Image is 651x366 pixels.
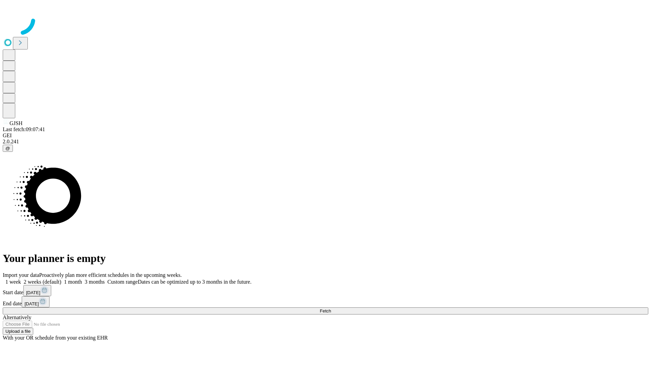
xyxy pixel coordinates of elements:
[24,301,39,306] span: [DATE]
[3,335,108,341] span: With your OR schedule from your existing EHR
[24,279,61,285] span: 2 weeks (default)
[107,279,138,285] span: Custom range
[26,290,40,295] span: [DATE]
[5,279,21,285] span: 1 week
[3,307,648,314] button: Fetch
[22,296,50,307] button: [DATE]
[320,308,331,313] span: Fetch
[3,139,648,145] div: 2.0.241
[3,145,13,152] button: @
[5,146,10,151] span: @
[3,126,45,132] span: Last fetch: 09:07:41
[3,252,648,265] h1: Your planner is empty
[3,285,648,296] div: Start date
[3,314,31,320] span: Alternatively
[3,133,648,139] div: GEI
[85,279,105,285] span: 3 months
[3,296,648,307] div: End date
[9,120,22,126] span: GJSH
[138,279,251,285] span: Dates can be optimized up to 3 months in the future.
[23,285,51,296] button: [DATE]
[64,279,82,285] span: 1 month
[3,328,33,335] button: Upload a file
[3,272,39,278] span: Import your data
[39,272,182,278] span: Proactively plan more efficient schedules in the upcoming weeks.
